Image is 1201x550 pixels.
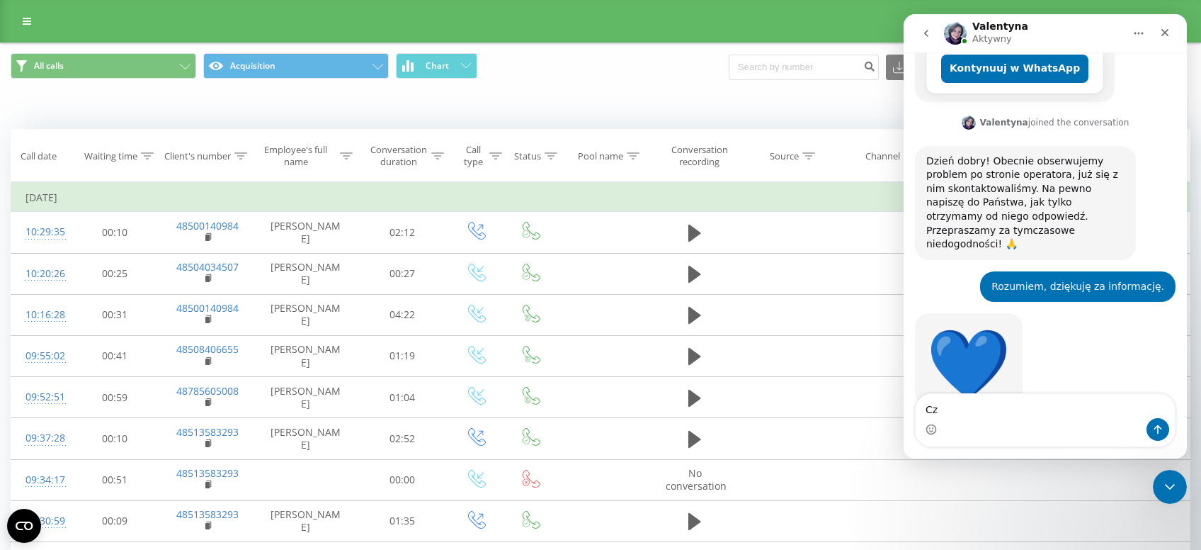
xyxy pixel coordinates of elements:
td: 00:51 [69,459,160,500]
div: Waiting time [84,150,137,162]
div: Client's number [164,150,231,162]
td: [PERSON_NAME] [255,500,357,541]
td: 00:59 [69,377,160,418]
button: Acquisition [203,53,389,79]
div: 10:16:28 [25,301,55,329]
td: 00:09 [69,500,160,541]
td: [PERSON_NAME] [255,418,357,459]
div: Employee's full name [255,144,337,168]
td: 00:41 [69,335,160,376]
div: Call date [21,150,57,162]
a: 48513583293 [176,466,239,480]
td: 00:10 [69,418,160,459]
a: 48785605008 [176,384,239,398]
a: 48508406655 [176,342,239,356]
td: 00:10 [69,212,160,253]
td: 01:19 [357,335,448,376]
div: Status [514,150,541,162]
div: 09:55:02 [25,342,55,370]
td: 00:25 [69,253,160,294]
div: 09:34:17 [25,466,55,494]
div: 09:30:59 [25,507,55,535]
td: 00:00 [357,459,448,500]
div: 09:52:51 [25,383,55,411]
td: [PERSON_NAME] [255,212,357,253]
div: Call type [460,144,486,168]
td: [PERSON_NAME] [255,377,357,418]
td: [DATE] [11,184,1190,212]
span: Chart [426,61,449,71]
td: 00:31 [69,294,160,335]
div: Conversation recording [664,144,735,168]
td: [PERSON_NAME] [255,335,357,376]
input: Search by number [729,55,879,80]
span: All calls [34,60,64,72]
a: 48500140984 [176,219,239,232]
span: No conversation [666,466,727,493]
a: 48504034507 [176,260,239,274]
iframe: Intercom live chat [904,14,1187,459]
td: [PERSON_NAME] [255,294,357,335]
div: Channel [865,150,900,162]
td: 02:52 [357,418,448,459]
div: Source [770,150,799,162]
iframe: Intercom live chat [1153,470,1187,504]
td: 00:27 [357,253,448,294]
div: Conversation duration [369,144,427,168]
a: 48500140984 [176,301,239,315]
div: 10:29:35 [25,218,55,246]
td: 01:35 [357,500,448,541]
div: Pool name [578,150,623,162]
td: 04:22 [357,294,448,335]
td: 02:12 [357,212,448,253]
td: 01:04 [357,377,448,418]
a: 48513583293 [176,425,239,439]
td: [PERSON_NAME] [255,253,357,294]
div: 10:20:26 [25,260,55,288]
div: 09:37:28 [25,425,55,452]
a: 48513583293 [176,507,239,521]
button: Open CMP widget [7,509,41,543]
button: Export [886,55,962,80]
button: Chart [396,53,477,79]
button: All calls [11,53,196,79]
